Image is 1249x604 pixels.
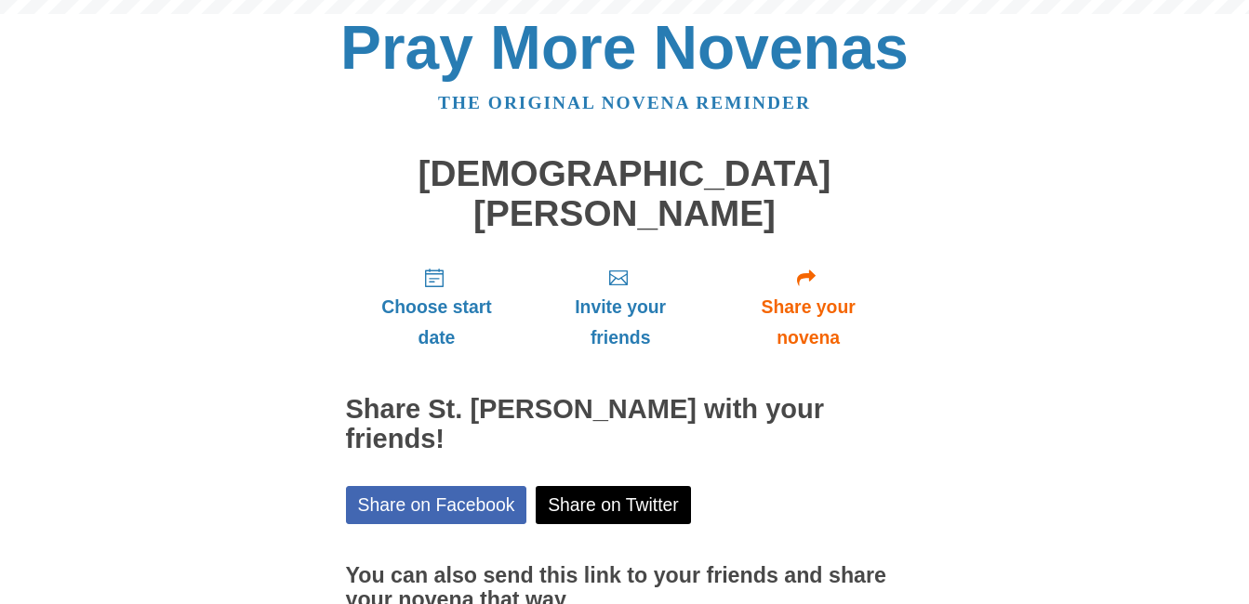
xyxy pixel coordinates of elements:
span: Invite your friends [546,292,694,353]
a: Choose start date [346,252,528,362]
h2: Share St. [PERSON_NAME] with your friends! [346,395,904,454]
span: Share your novena [732,292,885,353]
span: Choose start date [365,292,510,353]
a: Share on Twitter [536,486,691,524]
a: Share your novena [713,252,904,362]
a: Invite your friends [527,252,712,362]
a: The original novena reminder [438,93,811,112]
h1: [DEMOGRAPHIC_DATA][PERSON_NAME] [346,154,904,233]
a: Share on Facebook [346,486,527,524]
a: Pray More Novenas [340,13,909,82]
